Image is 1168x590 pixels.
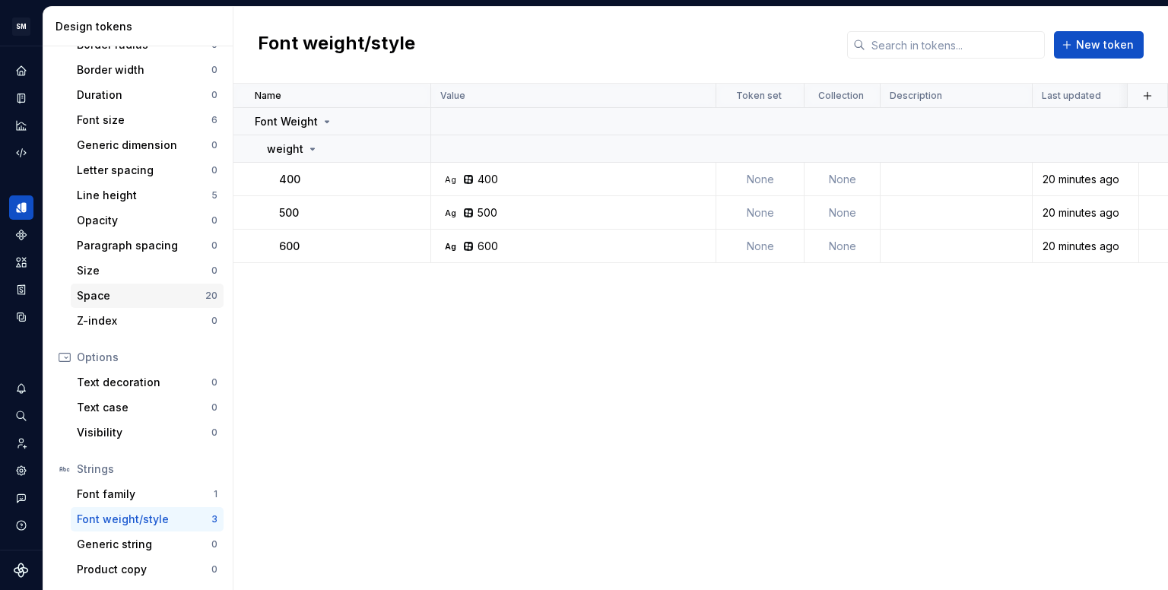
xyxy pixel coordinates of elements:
div: Documentation [9,86,33,110]
div: Generic string [77,537,211,552]
div: Font family [77,487,214,502]
span: New token [1076,37,1134,52]
a: Data sources [9,305,33,329]
div: Design tokens [56,19,227,34]
td: None [805,163,881,196]
div: Size [77,263,211,278]
div: Product copy [77,562,211,577]
div: Ag [444,240,456,252]
div: Line height [77,188,211,203]
a: Letter spacing0 [71,158,224,182]
a: Font family1 [71,482,224,506]
a: Design tokens [9,195,33,220]
div: 0 [211,214,217,227]
a: Visibility0 [71,420,224,445]
div: 0 [211,427,217,439]
p: Last updated [1042,90,1101,102]
div: Border width [77,62,211,78]
p: Token set [736,90,782,102]
div: Z-index [77,313,211,328]
div: Code automation [9,141,33,165]
div: 0 [211,64,217,76]
div: Visibility [77,425,211,440]
div: 0 [211,239,217,252]
h2: Font weight/style [258,31,415,59]
a: Text decoration0 [71,370,224,395]
div: Font size [77,113,211,128]
div: Storybook stories [9,278,33,302]
div: 3 [211,513,217,525]
p: Collection [818,90,864,102]
button: Notifications [9,376,33,401]
div: 400 [478,172,498,187]
div: 0 [211,563,217,576]
div: Ag [444,207,456,219]
div: 600 [478,239,498,254]
p: Value [440,90,465,102]
p: Font Weight [255,114,318,129]
div: 0 [211,315,217,327]
a: Generic dimension0 [71,133,224,157]
div: 0 [211,89,217,101]
td: None [716,230,805,263]
div: Space [77,288,205,303]
a: Size0 [71,259,224,283]
div: 6 [211,114,217,126]
td: None [805,230,881,263]
td: None [716,163,805,196]
div: Generic dimension [77,138,211,153]
p: 400 [279,172,300,187]
div: Ag [444,173,456,186]
div: Strings [77,462,217,477]
a: Generic string0 [71,532,224,557]
div: 0 [211,164,217,176]
a: Home [9,59,33,83]
p: 600 [279,239,300,254]
div: 500 [478,205,497,220]
div: Duration [77,87,211,103]
a: Components [9,223,33,247]
a: Invite team [9,431,33,455]
div: 20 minutes ago [1033,205,1138,220]
button: Contact support [9,486,33,510]
div: Opacity [77,213,211,228]
a: Settings [9,458,33,483]
p: Name [255,90,281,102]
div: 5 [211,189,217,201]
a: Product copy0 [71,557,224,582]
div: Letter spacing [77,163,211,178]
p: 500 [279,205,299,220]
div: 20 [205,290,217,302]
p: weight [267,141,303,157]
a: Z-index0 [71,309,224,333]
div: 20 minutes ago [1033,239,1138,254]
a: Paragraph spacing0 [71,233,224,258]
div: 1 [214,488,217,500]
a: Assets [9,250,33,274]
a: Analytics [9,113,33,138]
a: Line height5 [71,183,224,208]
a: Font weight/style3 [71,507,224,531]
div: Options [77,350,217,365]
a: Border width0 [71,58,224,82]
a: Font size6 [71,108,224,132]
td: None [716,196,805,230]
div: 0 [211,401,217,414]
div: 0 [211,376,217,389]
a: Opacity0 [71,208,224,233]
button: New token [1054,31,1144,59]
button: Search ⌘K [9,404,33,428]
a: Duration0 [71,83,224,107]
a: Supernova Logo [14,563,29,578]
a: Text case0 [71,395,224,420]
